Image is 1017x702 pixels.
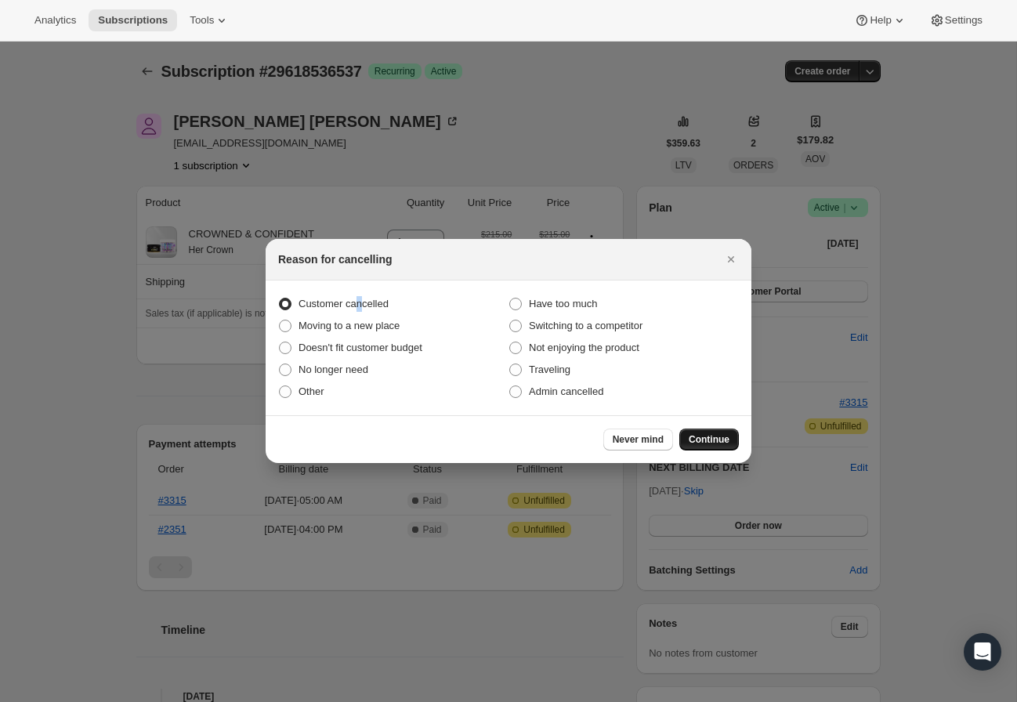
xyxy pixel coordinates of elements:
span: Subscriptions [98,14,168,27]
button: Tools [180,9,239,31]
span: Traveling [529,364,570,375]
button: Help [845,9,916,31]
button: Analytics [25,9,85,31]
button: Subscriptions [89,9,177,31]
span: Other [299,385,324,397]
span: Never mind [613,433,664,446]
span: No longer need [299,364,368,375]
span: Continue [689,433,729,446]
span: Not enjoying the product [529,342,639,353]
span: Moving to a new place [299,320,400,331]
span: Customer cancelled [299,298,389,309]
span: Have too much [529,298,597,309]
button: Never mind [603,429,673,451]
span: Analytics [34,14,76,27]
span: Settings [945,14,983,27]
span: Help [870,14,891,27]
span: Doesn't fit customer budget [299,342,422,353]
div: Open Intercom Messenger [964,633,1001,671]
span: Tools [190,14,214,27]
button: Close [720,248,742,270]
span: Admin cancelled [529,385,603,397]
span: Switching to a competitor [529,320,642,331]
button: Continue [679,429,739,451]
h2: Reason for cancelling [278,251,392,267]
button: Settings [920,9,992,31]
